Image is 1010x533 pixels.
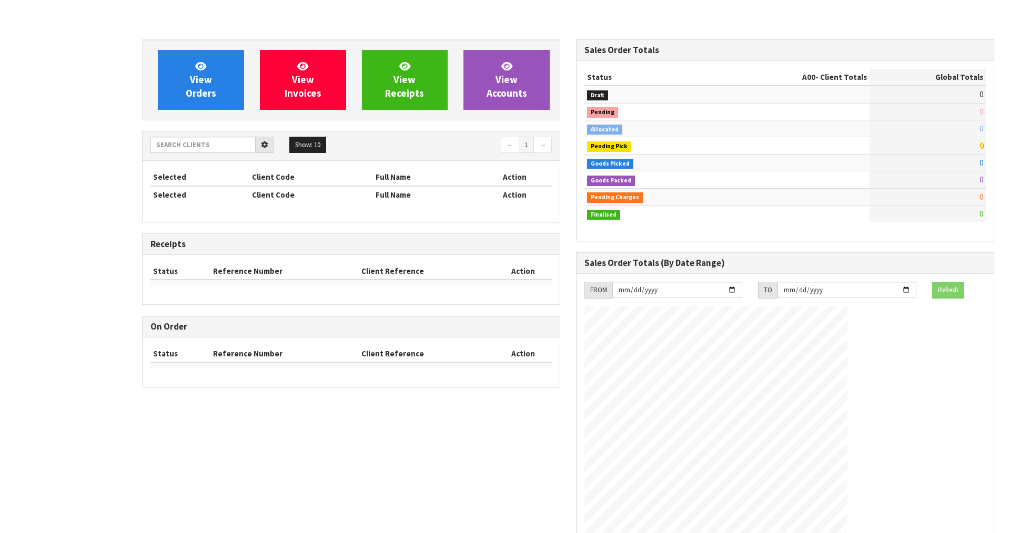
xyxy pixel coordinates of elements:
th: Global Totals [870,69,986,86]
span: 0 [979,209,983,219]
h3: Receipts [150,239,552,249]
th: Reference Number [210,263,359,280]
span: Goods Picked [587,159,633,169]
div: TO [758,282,777,299]
span: Pending [587,107,618,118]
th: Full Name [373,169,477,186]
button: Show: 10 [289,137,326,153]
span: View Receipts [385,60,424,99]
span: View Accounts [487,60,527,99]
span: Pending Charges [587,192,643,203]
th: Client Reference [359,263,494,280]
th: Client Code [249,169,373,186]
th: Status [150,263,210,280]
a: ViewInvoices [260,50,346,110]
input: Search clients [150,137,256,153]
div: FROM [584,282,612,299]
th: Client Reference [359,345,494,362]
a: ViewAccounts [463,50,550,110]
a: ViewReceipts [362,50,448,110]
a: ← [501,137,519,153]
a: → [533,137,552,153]
nav: Page navigation [359,137,552,155]
th: Status [150,345,210,362]
h3: Sales Order Totals (By Date Range) [584,258,986,268]
h3: On Order [150,322,552,332]
th: Selected [150,186,249,203]
th: Action [494,345,552,362]
span: Pending Pick [587,141,631,152]
th: Reference Number [210,345,359,362]
span: Draft [587,90,608,101]
h3: Sales Order Totals [584,45,986,55]
a: ViewOrders [158,50,244,110]
span: View Invoices [285,60,321,99]
button: Refresh [932,282,964,299]
a: 1 [519,137,534,153]
th: Full Name [373,186,477,203]
th: Action [477,169,552,186]
span: 0 [979,140,983,150]
span: 0 [979,89,983,99]
span: 0 [979,192,983,202]
span: 0 [979,107,983,117]
span: 0 [979,124,983,134]
span: 0 [979,175,983,184]
span: Goods Packed [587,176,635,186]
span: Finalised [587,210,620,220]
th: Client Code [249,186,373,203]
th: Status [584,69,717,86]
th: Selected [150,169,249,186]
span: A00 [802,72,815,82]
th: - Client Totals [717,69,870,86]
span: Allocated [587,125,622,135]
th: Action [477,186,552,203]
span: View Orders [186,60,216,99]
th: Action [494,263,552,280]
span: 0 [979,158,983,168]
